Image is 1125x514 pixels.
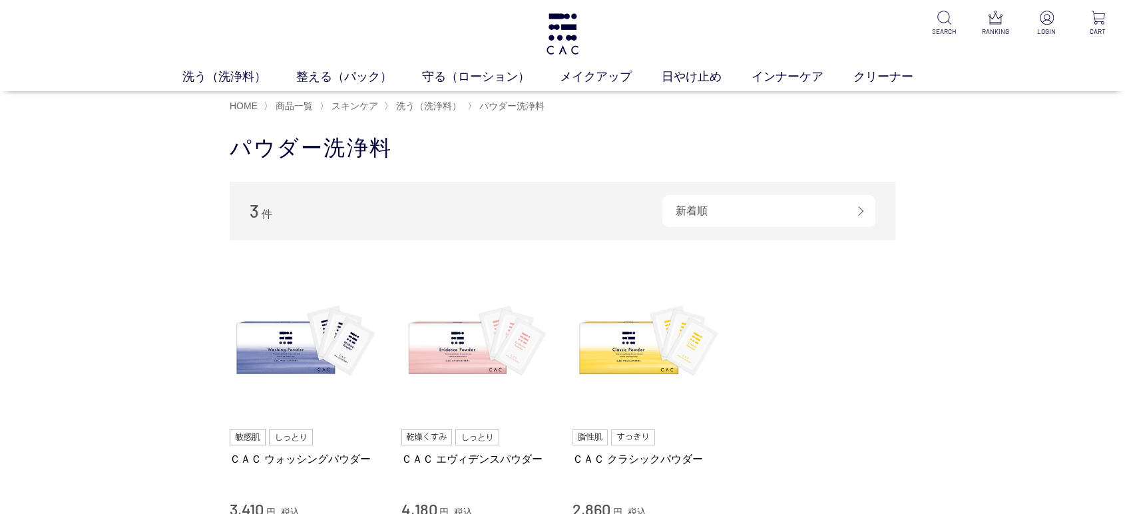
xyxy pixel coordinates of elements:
p: SEARCH [928,27,961,37]
a: LOGIN [1030,11,1063,37]
img: logo [545,13,580,55]
span: パウダー洗浄料 [479,101,545,111]
span: 3 [250,200,259,221]
a: メイクアップ [560,68,662,86]
a: インナーケア [752,68,853,86]
span: 商品一覧 [276,101,313,111]
li: 〉 [467,100,548,113]
span: 件 [262,208,272,220]
a: 商品一覧 [273,101,313,111]
img: 乾燥くすみ [401,429,453,445]
img: しっとり [269,429,313,445]
span: スキンケア [332,101,378,111]
img: 脂性肌 [572,429,608,445]
p: RANKING [979,27,1012,37]
p: LOGIN [1030,27,1063,37]
a: ＣＡＣ エヴィデンスパウダー [401,452,553,466]
li: 〉 [264,100,316,113]
a: 整える（パック） [296,68,422,86]
a: SEARCH [928,11,961,37]
a: クリーナー [853,68,943,86]
a: HOME [230,101,258,111]
a: 洗う（洗浄料） [393,101,461,111]
li: 〉 [384,100,465,113]
a: パウダー洗浄料 [477,101,545,111]
a: スキンケア [329,101,378,111]
p: CART [1082,27,1114,37]
li: 〉 [320,100,381,113]
a: ＣＡＣ クラシックパウダー [572,452,724,466]
a: 日やけ止め [662,68,752,86]
a: ＣＡＣ ウォッシングパウダー [230,452,381,466]
a: 洗う（洗浄料） [182,68,296,86]
h1: パウダー洗浄料 [230,134,895,162]
div: 新着順 [662,195,875,227]
span: 洗う（洗浄料） [396,101,461,111]
img: 敏感肌 [230,429,266,445]
img: ＣＡＣ クラシックパウダー [572,267,724,419]
img: ＣＡＣ ウォッシングパウダー [230,267,381,419]
a: 守る（ローション） [422,68,560,86]
img: すっきり [611,429,655,445]
a: RANKING [979,11,1012,37]
img: ＣＡＣ エヴィデンスパウダー [401,267,553,419]
a: CART [1082,11,1114,37]
img: しっとり [455,429,499,445]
